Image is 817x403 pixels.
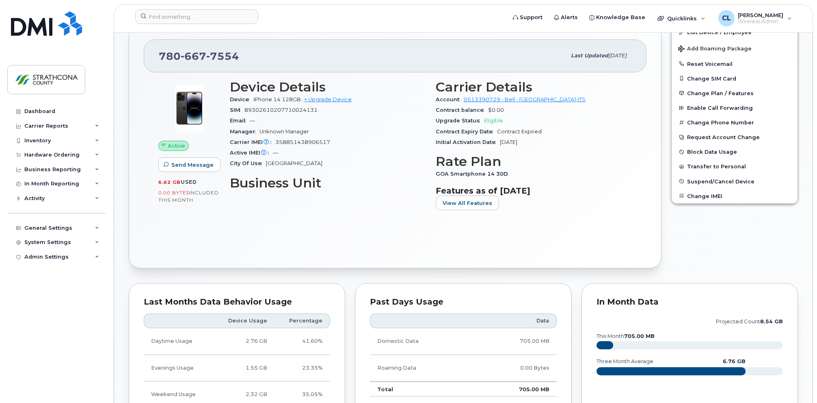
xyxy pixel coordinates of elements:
span: [PERSON_NAME] [738,12,783,18]
button: View All Features [436,196,499,210]
span: Account [436,96,464,102]
div: In Month Data [597,298,783,306]
span: Contract balance [436,107,488,113]
td: 1.55 GB [212,355,274,381]
span: Enable Call Forwarding [687,105,753,111]
span: Initial Activation Date [436,139,500,145]
span: Change Plan / Features [687,90,754,96]
button: Block Data Usage [672,144,798,159]
span: 780 [159,50,239,62]
a: + Upgrade Device [304,96,352,102]
td: 2.76 GB [212,328,274,355]
h3: Carrier Details [436,80,632,94]
span: Active IMEI [230,150,273,156]
td: 41.60% [274,328,331,355]
span: Active [168,142,185,150]
a: Knowledge Base [584,9,651,26]
span: Alerts [561,13,578,22]
span: GOA Smartphone 14 30D [436,171,512,177]
td: Total [370,381,473,397]
span: Upgrade Status [436,118,484,124]
td: Roaming Data [370,355,473,381]
span: Manager [230,129,259,135]
span: Contract Expiry Date [436,129,497,135]
span: 89302610207710024131 [244,107,318,113]
tspan: 705.00 MB [624,333,655,339]
button: Enable Call Forwarding [672,100,798,115]
span: City Of Use [230,160,266,166]
h3: Device Details [230,80,426,94]
a: Support [507,9,548,26]
td: Evenings Usage [144,355,212,381]
span: Carrier IMEI [230,139,275,145]
span: SIM [230,107,244,113]
h3: Rate Plan [436,154,632,169]
button: Change Phone Number [672,115,798,130]
text: 6.76 GB [723,358,746,364]
button: Change SIM Card [672,71,798,86]
tspan: 8.54 GB [760,318,783,325]
button: Change IMEI [672,189,798,203]
span: CL [722,13,731,23]
span: Unknown Manager [259,129,309,135]
span: Knowledge Base [596,13,645,22]
th: Data [473,314,557,328]
text: projected count [716,318,783,325]
span: included this month [158,190,219,203]
h3: Business Unit [230,176,426,190]
tr: Weekdays from 6:00pm to 8:00am [144,355,330,381]
span: Wireless Admin [738,18,783,25]
img: image20231002-3703462-njx0qo.jpeg [165,84,214,133]
span: [GEOGRAPHIC_DATA] [266,160,322,166]
td: Daytime Usage [144,328,212,355]
span: iPhone 14 128GB [253,96,301,102]
span: 7554 [206,50,239,62]
td: 705.00 MB [473,381,557,397]
button: Request Account Change [672,130,798,144]
button: Send Message [158,157,220,172]
button: Change Plan / Features [672,86,798,100]
span: [DATE] [500,139,517,145]
span: 667 [181,50,206,62]
span: [DATE] [608,52,627,59]
span: Add Roaming Package [678,46,752,53]
button: Reset Voicemail [672,57,798,71]
text: three month average [596,358,653,364]
text: this month [596,333,655,339]
span: 6.62 GB [158,179,181,185]
span: 0.00 Bytes [158,190,189,196]
button: Suspend/Cancel Device [672,174,798,189]
span: View All Features [443,199,492,207]
span: used [181,179,197,185]
span: Send Message [171,161,214,169]
button: Add Roaming Package [672,40,798,57]
a: Alerts [548,9,584,26]
span: Support [520,13,543,22]
span: Eligible [484,118,503,124]
span: $0.00 [488,107,504,113]
input: Find something... [135,9,258,24]
td: 0.00 Bytes [473,355,557,381]
span: — [273,150,278,156]
td: Domestic Data [370,328,473,355]
span: Email [230,118,250,124]
span: Quicklinks [667,15,697,22]
div: Past Days Usage [370,298,556,306]
span: Last updated [571,52,608,59]
a: 0513390729 - Bell - [GEOGRAPHIC_DATA]-ITS [464,96,586,102]
span: Suspend/Cancel Device [687,178,754,184]
span: 358851438906517 [275,139,330,145]
td: 705.00 MB [473,328,557,355]
th: Device Usage [212,314,274,328]
td: 23.35% [274,355,331,381]
div: Christine Lychak [713,10,798,26]
h3: Features as of [DATE] [436,186,632,196]
span: Contract Expired [497,129,542,135]
button: Transfer to Personal [672,159,798,174]
div: Last Months Data Behavior Usage [144,298,330,306]
div: Quicklinks [652,10,711,26]
th: Percentage [274,314,331,328]
span: — [250,118,255,124]
span: Device [230,96,253,102]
